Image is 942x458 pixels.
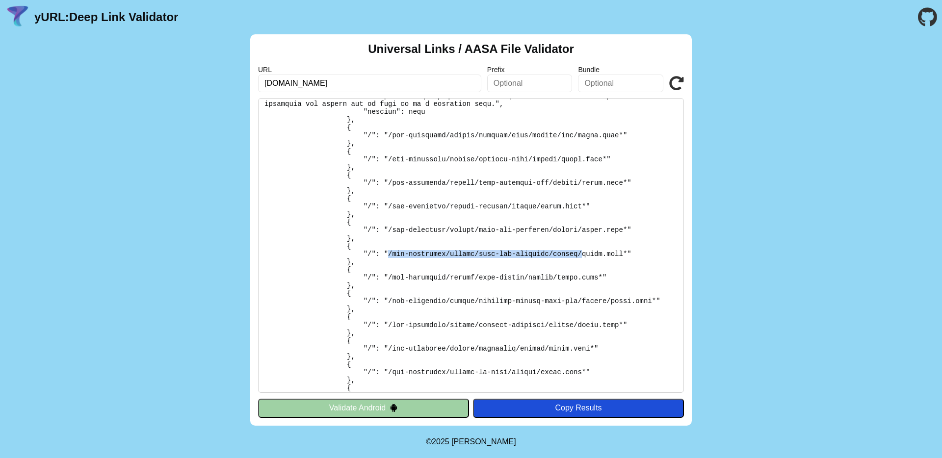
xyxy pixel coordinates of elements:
[473,399,684,417] button: Copy Results
[487,75,573,92] input: Optional
[426,426,516,458] footer: ©
[578,75,663,92] input: Optional
[258,66,481,74] label: URL
[451,437,516,446] a: Michael Ibragimchayev's Personal Site
[578,66,663,74] label: Bundle
[368,42,574,56] h2: Universal Links / AASA File Validator
[258,399,469,417] button: Validate Android
[487,66,573,74] label: Prefix
[478,404,679,412] div: Copy Results
[432,437,449,446] span: 2025
[258,98,684,393] pre: Lorem ipsu do: sitam://consecteturadipis.elitse.do/eiusm-tem-inci-utlaboreetd Ma Aliquaen: Admi V...
[258,75,481,92] input: Required
[390,404,398,412] img: droidIcon.svg
[34,10,178,24] a: yURL:Deep Link Validator
[5,4,30,30] img: yURL Logo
